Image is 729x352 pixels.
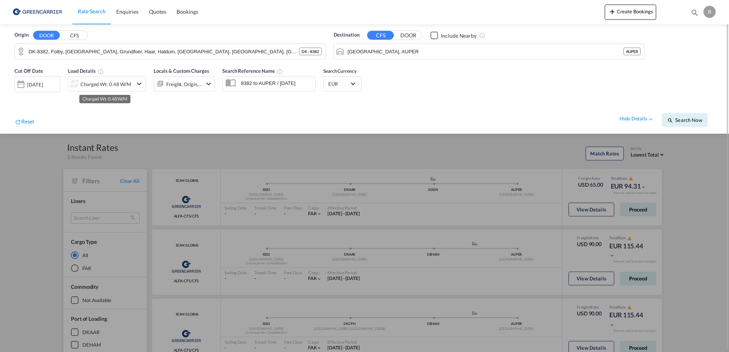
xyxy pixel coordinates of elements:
[149,8,166,15] span: Quotes
[328,80,350,87] span: EUR
[690,8,699,20] div: icon-magnify
[68,68,104,74] span: Load Details
[334,44,645,59] md-input-container: Perth, AUPER
[166,79,202,90] div: Freight Origin Destination
[116,8,138,15] span: Enquiries
[277,69,283,75] md-icon: Your search will be saved by the below given name
[302,49,319,54] span: DK - 8382
[348,46,623,57] input: Search by Port
[61,31,88,40] button: CFS
[323,68,356,74] span: Search Currency
[27,81,43,88] div: [DATE]
[33,31,60,40] button: DOOR
[367,31,394,40] button: CFS
[237,77,315,89] input: Search Reference Name
[620,115,654,123] div: hide detailsicon-chevron-up
[21,118,34,125] span: Reset
[222,68,283,74] span: Search Reference Name
[29,46,299,57] input: Search by Door
[135,79,144,88] md-icon: icon-chevron-down
[430,31,477,39] md-checkbox: Checkbox No Ink
[177,8,198,15] span: Bookings
[14,76,60,92] div: [DATE]
[334,31,360,39] span: Destination
[690,8,699,17] md-icon: icon-magnify
[667,117,702,123] span: icon-magnifySearch Now
[15,44,326,59] md-input-container: DK-8382, Folby, Foldby, Grundfoer, Haar, Haldum, Hinnerup, Norring, oelsted, Sandby, Soeften, Tås...
[154,68,209,74] span: Locals & Custom Charges
[662,113,708,127] button: icon-magnifySearch Now
[11,3,63,21] img: b0b18ec08afe11efb1d4932555f5f09d.png
[78,8,106,14] span: Rate Search
[703,6,716,18] div: R
[98,69,104,75] md-icon: Chargeable Weight
[80,79,131,90] div: Charged Wt: 0.48 W/M
[14,118,34,127] div: icon-refreshReset
[441,32,477,40] div: Include Nearby
[479,32,485,38] md-icon: Unchecked: Ignores neighbouring ports when fetching rates.Checked : Includes neighbouring ports w...
[667,117,673,123] md-icon: icon-magnify
[14,68,43,74] span: Cut Off Date
[395,31,422,40] button: DOOR
[204,79,213,88] md-icon: icon-chevron-down
[68,76,146,91] div: Charged Wt: 0.48 W/Micon-chevron-down
[608,7,617,16] md-icon: icon-plus 400-fg
[328,78,357,89] md-select: Select Currency: € EUREuro
[14,91,20,101] md-datepicker: Select
[14,31,28,39] span: Origin
[605,5,656,20] button: icon-plus 400-fgCreate Bookings
[14,118,21,125] md-icon: icon-refresh
[647,116,654,123] md-icon: icon-chevron-up
[154,76,215,91] div: Freight Origin Destinationicon-chevron-down
[623,48,641,55] div: AUPER
[79,95,130,103] md-tooltip: Charged Wt: 0.48 W/M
